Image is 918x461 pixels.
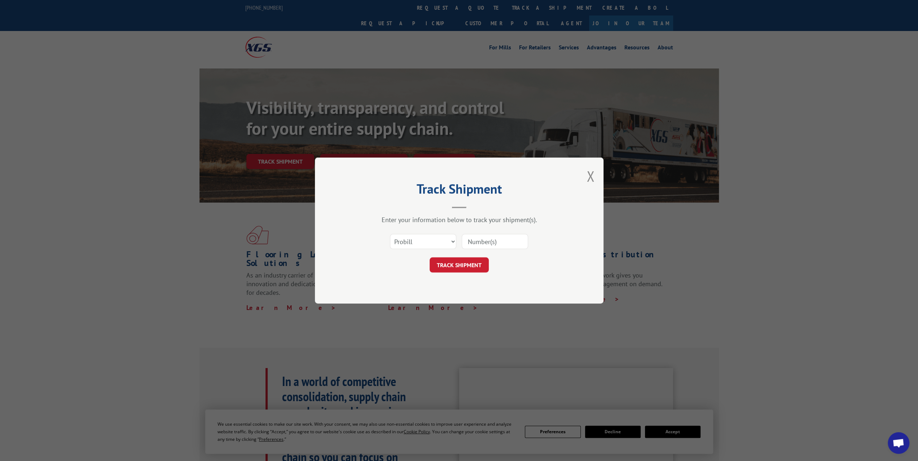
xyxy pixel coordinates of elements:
[351,216,567,224] div: Enter your information below to track your shipment(s).
[587,167,594,186] button: Close modal
[430,257,489,272] button: TRACK SHIPMENT
[351,184,567,198] h2: Track Shipment
[462,234,528,249] input: Number(s)
[888,432,909,454] div: Open chat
